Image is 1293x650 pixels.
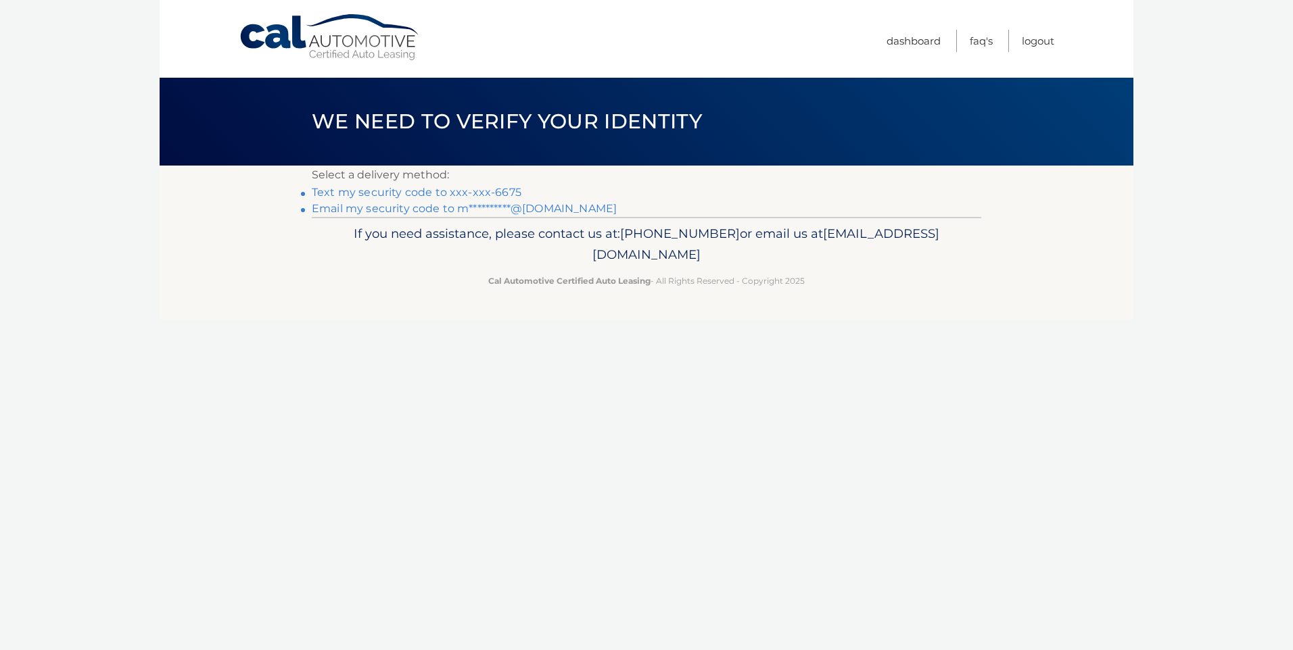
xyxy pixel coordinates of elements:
[321,223,972,266] p: If you need assistance, please contact us at: or email us at
[488,276,651,286] strong: Cal Automotive Certified Auto Leasing
[321,274,972,288] p: - All Rights Reserved - Copyright 2025
[312,186,521,199] a: Text my security code to xxx-xxx-6675
[312,202,617,215] a: Email my security code to m**********@[DOMAIN_NAME]
[970,30,993,52] a: FAQ's
[239,14,421,61] a: Cal Automotive
[312,109,702,134] span: We need to verify your identity
[312,166,981,184] p: Select a delivery method:
[620,226,740,241] span: [PHONE_NUMBER]
[1022,30,1054,52] a: Logout
[887,30,941,52] a: Dashboard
